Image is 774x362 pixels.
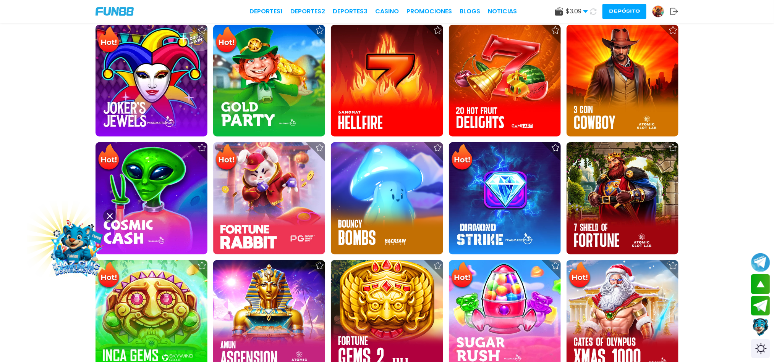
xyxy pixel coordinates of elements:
img: 3 Coin Cowboy [567,25,678,137]
a: NOTICIAS [488,7,517,16]
img: Hot [96,143,121,173]
img: Hot [96,26,121,55]
img: Hot [567,261,592,291]
span: $ 3.09 [566,7,588,16]
img: 20 Hot Fruit Delights [449,25,561,137]
button: Join telegram [751,296,770,316]
a: Deportes1 [249,7,283,16]
img: Hot [450,143,474,173]
img: Hot [214,143,239,173]
img: Gold Party [213,25,325,137]
img: Hellfire [331,25,443,137]
img: Bouncy Bombs 96% [331,142,443,254]
img: Image Link [42,213,111,282]
img: Company Logo [96,7,134,16]
button: scroll up [751,274,770,294]
a: BLOGS [460,7,480,16]
button: Join telegram channel [751,253,770,272]
a: Deportes2 [290,7,325,16]
img: Hot [214,26,239,55]
div: Switch theme [751,339,770,358]
a: Avatar [652,5,670,18]
img: Cosmic Cash [96,142,207,254]
a: Promociones [406,7,452,16]
a: CASINO [375,7,399,16]
button: Contact customer service [751,317,770,337]
img: Joker's Jewels [96,25,207,137]
img: Diamond Strike [449,142,561,254]
img: 7 Shields of Fortune [567,142,678,254]
img: Avatar [653,6,664,17]
img: Hot [450,261,474,291]
a: Deportes3 [333,7,368,16]
img: Fortune Rabbit [213,142,325,254]
button: Depósito [602,4,646,19]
